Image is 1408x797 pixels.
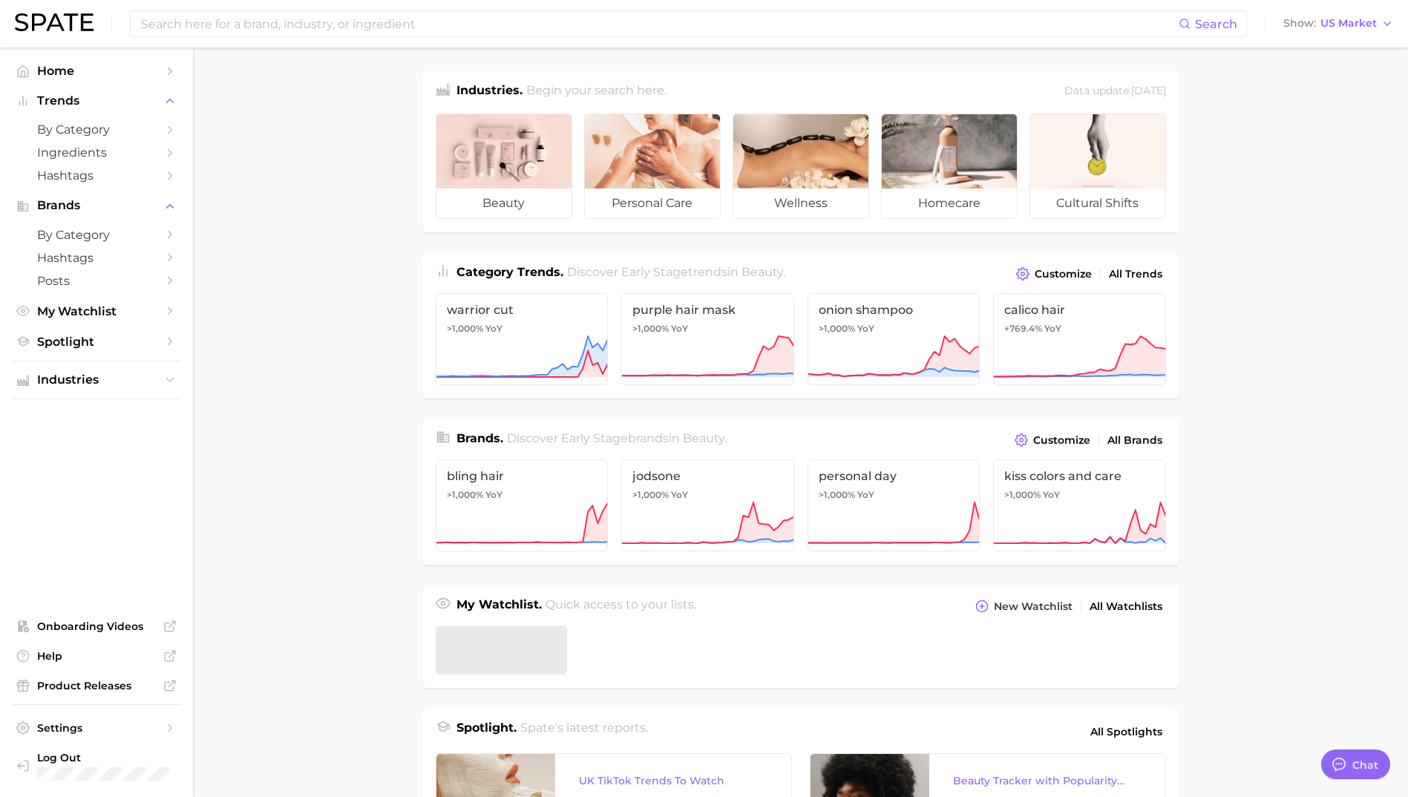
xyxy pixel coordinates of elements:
[37,228,156,242] span: by Category
[819,469,969,483] span: personal day
[671,323,688,335] span: YoY
[857,323,874,335] span: YoY
[579,772,767,790] div: UK TikTok Trends To Watch
[37,168,156,183] span: Hashtags
[953,772,1142,790] div: Beauty Tracker with Popularity Index
[456,596,542,617] h1: My Watchlist.
[819,303,969,317] span: onion shampoo
[546,596,696,617] h2: Quick access to your lists.
[37,679,156,692] span: Product Releases
[447,489,483,500] span: >1,000%
[819,489,855,500] span: >1,000%
[1029,114,1166,219] a: cultural shifts
[882,188,1017,218] span: homecare
[1283,19,1316,27] span: Show
[12,246,181,269] a: Hashtags
[1011,430,1093,450] button: Customize
[436,459,609,551] a: bling hair>1,000% YoY
[1004,469,1155,483] span: kiss colors and care
[12,90,181,112] button: Trends
[1090,723,1162,741] span: All Spotlights
[993,459,1166,551] a: kiss colors and care>1,000% YoY
[1104,430,1166,450] a: All Brands
[12,223,181,246] a: by Category
[972,596,1075,617] button: New Watchlist
[12,164,181,187] a: Hashtags
[12,194,181,217] button: Brands
[37,304,156,318] span: My Watchlist
[447,323,483,334] span: >1,000%
[37,94,156,108] span: Trends
[12,141,181,164] a: Ingredients
[1280,14,1397,33] button: ShowUS Market
[585,188,720,218] span: personal care
[520,719,648,744] h2: Spate's latest reports.
[447,303,597,317] span: warrior cut
[632,323,669,334] span: >1,000%
[632,303,783,317] span: purple hair mask
[12,369,181,391] button: Industries
[12,717,181,739] a: Settings
[485,323,502,335] span: YoY
[857,489,874,501] span: YoY
[808,459,980,551] a: personal day>1,000% YoY
[632,489,669,500] span: >1,000%
[12,330,181,353] a: Spotlight
[1033,434,1090,447] span: Customize
[1064,82,1166,102] div: Data update: [DATE]
[1195,17,1237,31] span: Search
[994,600,1073,613] span: New Watchlist
[1105,264,1166,284] a: All Trends
[37,64,156,78] span: Home
[447,469,597,483] span: bling hair
[808,293,980,385] a: onion shampoo>1,000% YoY
[37,335,156,349] span: Spotlight
[1043,489,1060,501] span: YoY
[436,188,572,218] span: beauty
[436,114,572,219] a: beauty
[621,293,794,385] a: purple hair mask>1,000% YoY
[819,323,855,334] span: >1,000%
[1030,188,1165,218] span: cultural shifts
[12,300,181,323] a: My Watchlist
[37,122,156,137] span: by Category
[12,675,181,697] a: Product Releases
[1044,323,1061,335] span: YoY
[993,293,1166,385] a: calico hair+769.4% YoY
[15,13,94,31] img: SPATE
[12,118,181,141] a: by Category
[621,459,794,551] a: jodsone>1,000% YoY
[436,293,609,385] a: warrior cut>1,000% YoY
[1012,263,1095,284] button: Customize
[456,431,503,445] span: Brands .
[485,489,502,501] span: YoY
[37,145,156,160] span: Ingredients
[1004,489,1041,500] span: >1,000%
[12,615,181,637] a: Onboarding Videos
[37,620,156,633] span: Onboarding Videos
[567,265,785,279] span: Discover Early Stage trends in .
[37,199,156,212] span: Brands
[1087,719,1166,744] a: All Spotlights
[37,721,156,735] span: Settings
[37,751,229,764] span: Log Out
[37,649,156,663] span: Help
[1107,434,1162,447] span: All Brands
[12,59,181,82] a: Home
[12,645,181,667] a: Help
[140,11,1179,36] input: Search here for a brand, industry, or ingredient
[683,431,724,445] span: beauty
[37,251,156,265] span: Hashtags
[1320,19,1377,27] span: US Market
[456,719,517,744] h1: Spotlight.
[671,489,688,501] span: YoY
[12,269,181,292] a: Posts
[1090,600,1162,613] span: All Watchlists
[37,274,156,288] span: Posts
[12,747,181,785] a: Log out. Currently logged in with e-mail julia.buonanno@dsm-firmenich.com.
[507,431,727,445] span: Discover Early Stage brands in .
[1004,303,1155,317] span: calico hair
[733,188,868,218] span: wellness
[526,82,667,102] h2: Begin your search here.
[584,114,721,219] a: personal care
